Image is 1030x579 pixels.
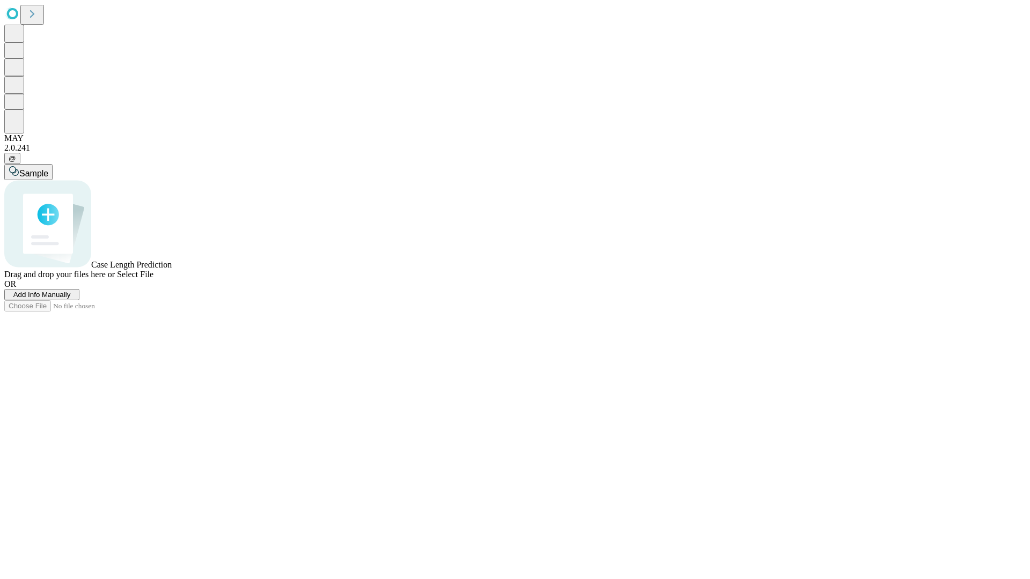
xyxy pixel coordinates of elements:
span: @ [9,154,16,162]
span: Select File [117,270,153,279]
span: Add Info Manually [13,291,71,299]
div: MAY [4,133,1026,143]
button: Sample [4,164,53,180]
div: 2.0.241 [4,143,1026,153]
span: Sample [19,169,48,178]
button: Add Info Manually [4,289,79,300]
span: OR [4,279,16,288]
span: Drag and drop your files here or [4,270,115,279]
button: @ [4,153,20,164]
span: Case Length Prediction [91,260,172,269]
